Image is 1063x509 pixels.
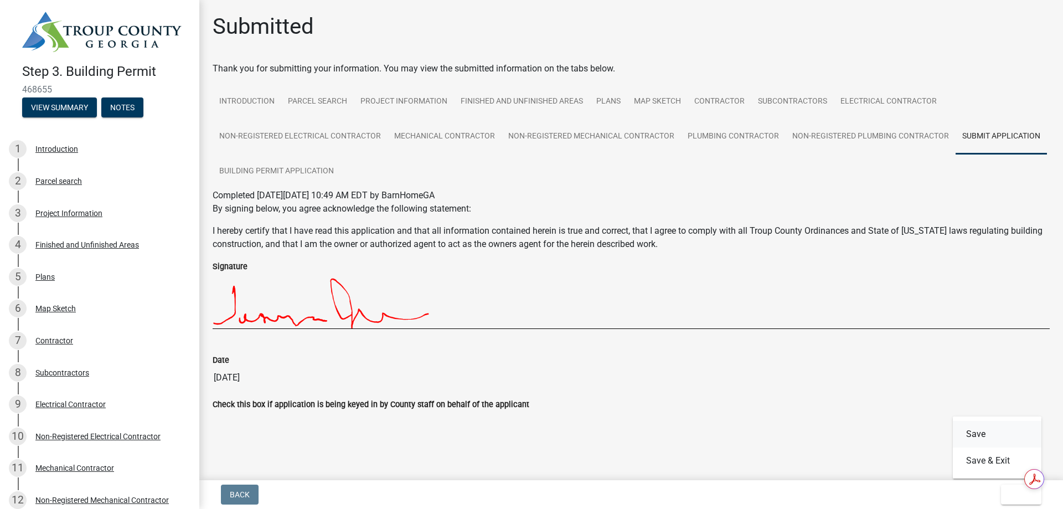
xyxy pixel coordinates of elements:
[751,84,834,120] a: Subcontractors
[9,236,27,254] div: 4
[35,337,73,345] div: Contractor
[35,464,114,472] div: Mechanical Contractor
[213,401,529,409] label: Check this box if application is being keyed in by County staff on behalf of the applicant
[213,13,314,40] h1: Submitted
[213,273,780,328] img: zYdPScAAAAGSURBVAMArvw7sFDb01gAAAAASUVORK5CYII=
[590,84,627,120] a: Plans
[101,97,143,117] button: Notes
[454,84,590,120] a: Finished and Unfinished Areas
[35,400,106,408] div: Electrical Contractor
[213,62,1050,75] div: Thank you for submitting your information. You may view the submitted information on the tabs below.
[627,84,688,120] a: Map Sketch
[9,172,27,190] div: 2
[213,357,229,364] label: Date
[22,12,182,52] img: Troup County, Georgia
[9,428,27,445] div: 10
[35,496,169,504] div: Non-Registered Mechanical Contractor
[9,364,27,382] div: 8
[35,305,76,312] div: Map Sketch
[956,119,1047,155] a: Submit Application
[953,417,1041,479] div: Exit
[9,332,27,349] div: 7
[213,263,247,271] label: Signature
[35,273,55,281] div: Plans
[681,119,786,155] a: Plumbing Contractor
[213,84,281,120] a: Introduction
[22,97,97,117] button: View Summary
[22,64,190,80] h4: Step 3. Building Permit
[9,300,27,317] div: 6
[1001,485,1041,505] button: Exit
[35,241,139,249] div: Finished and Unfinished Areas
[354,84,454,120] a: Project Information
[35,433,161,440] div: Non-Registered Electrical Contractor
[9,491,27,509] div: 12
[9,268,27,286] div: 5
[9,395,27,413] div: 9
[688,84,751,120] a: Contractor
[213,190,435,200] span: Completed [DATE][DATE] 10:49 AM EDT by BarnHomeGA
[281,84,354,120] a: Parcel search
[213,224,1050,251] p: I hereby certify that I have read this application and that all information contained herein is t...
[1010,490,1026,499] span: Exit
[22,84,177,95] span: 468655
[388,119,502,155] a: Mechanical Contractor
[35,209,102,217] div: Project Information
[9,204,27,222] div: 3
[213,154,340,189] a: Building Permit Application
[502,119,681,155] a: Non-Registered Mechanical Contractor
[35,369,89,377] div: Subcontractors
[230,490,250,499] span: Back
[35,145,78,153] div: Introduction
[35,177,82,185] div: Parcel search
[213,119,388,155] a: Non-Registered Electrical Contractor
[22,104,97,112] wm-modal-confirm: Summary
[953,448,1041,474] button: Save & Exit
[834,84,943,120] a: Electrical Contractor
[9,459,27,477] div: 11
[786,119,956,155] a: Non-Registered Plumbing Contractor
[953,421,1041,448] button: Save
[213,202,1050,215] p: By signing below, you agree acknowledge the following statement:
[9,140,27,158] div: 1
[221,485,259,505] button: Back
[101,104,143,112] wm-modal-confirm: Notes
